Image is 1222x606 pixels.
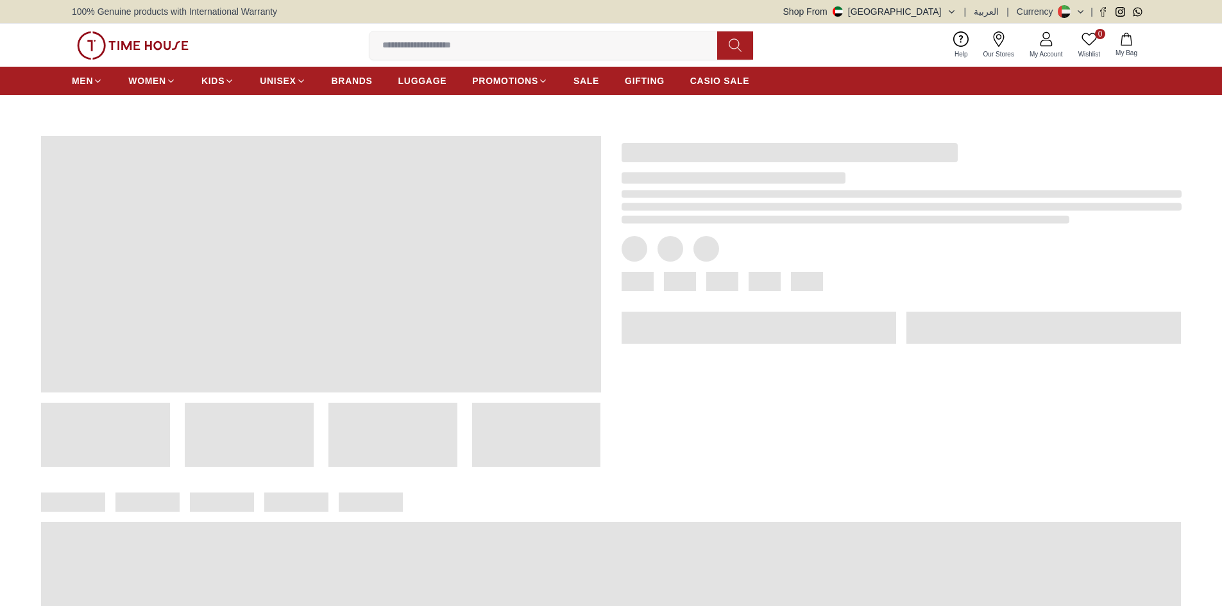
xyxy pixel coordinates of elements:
[1024,49,1068,59] span: My Account
[201,69,234,92] a: KIDS
[978,49,1019,59] span: Our Stores
[128,69,176,92] a: WOMEN
[833,6,843,17] img: United Arab Emirates
[690,74,750,87] span: CASIO SALE
[1095,29,1105,39] span: 0
[783,5,956,18] button: Shop From[GEOGRAPHIC_DATA]
[964,5,967,18] span: |
[260,69,305,92] a: UNISEX
[976,29,1022,62] a: Our Stores
[472,69,548,92] a: PROMOTIONS
[472,74,538,87] span: PROMOTIONS
[1110,48,1142,58] span: My Bag
[947,29,976,62] a: Help
[1071,29,1108,62] a: 0Wishlist
[1098,7,1108,17] a: Facebook
[573,69,599,92] a: SALE
[72,74,93,87] span: MEN
[1017,5,1058,18] div: Currency
[1116,7,1125,17] a: Instagram
[332,74,373,87] span: BRANDS
[1133,7,1142,17] a: Whatsapp
[1006,5,1009,18] span: |
[1073,49,1105,59] span: Wishlist
[625,69,665,92] a: GIFTING
[625,74,665,87] span: GIFTING
[260,74,296,87] span: UNISEX
[398,74,447,87] span: LUGGAGE
[573,74,599,87] span: SALE
[77,31,189,60] img: ...
[72,69,103,92] a: MEN
[974,5,999,18] button: العربية
[1090,5,1093,18] span: |
[128,74,166,87] span: WOMEN
[72,5,277,18] span: 100% Genuine products with International Warranty
[949,49,973,59] span: Help
[398,69,447,92] a: LUGGAGE
[690,69,750,92] a: CASIO SALE
[201,74,225,87] span: KIDS
[332,69,373,92] a: BRANDS
[1108,30,1145,60] button: My Bag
